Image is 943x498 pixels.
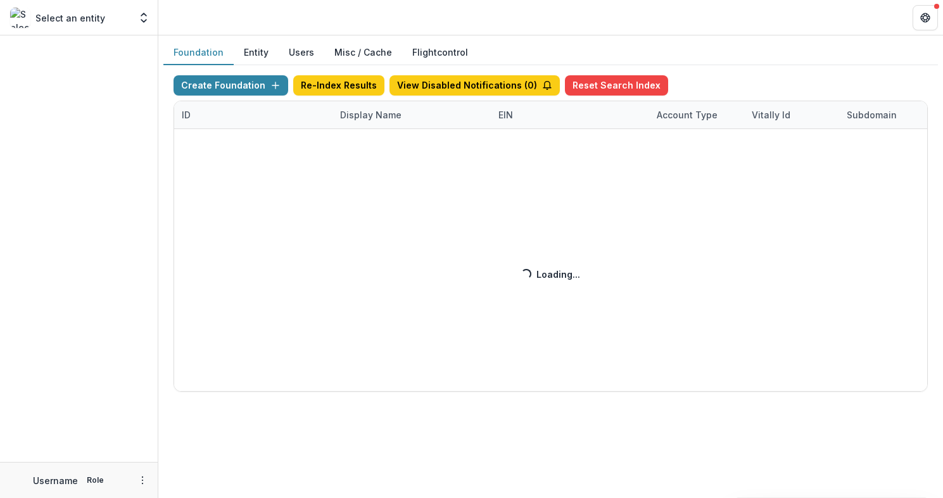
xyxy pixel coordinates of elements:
[412,46,468,59] a: Flightcontrol
[913,5,938,30] button: Get Help
[279,40,324,65] button: Users
[35,11,105,25] p: Select an entity
[324,40,402,65] button: Misc / Cache
[135,473,150,488] button: More
[33,474,78,487] p: Username
[234,40,279,65] button: Entity
[83,475,108,486] p: Role
[163,40,234,65] button: Foundation
[135,5,153,30] button: Open entity switcher
[10,8,30,28] img: Select an entity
